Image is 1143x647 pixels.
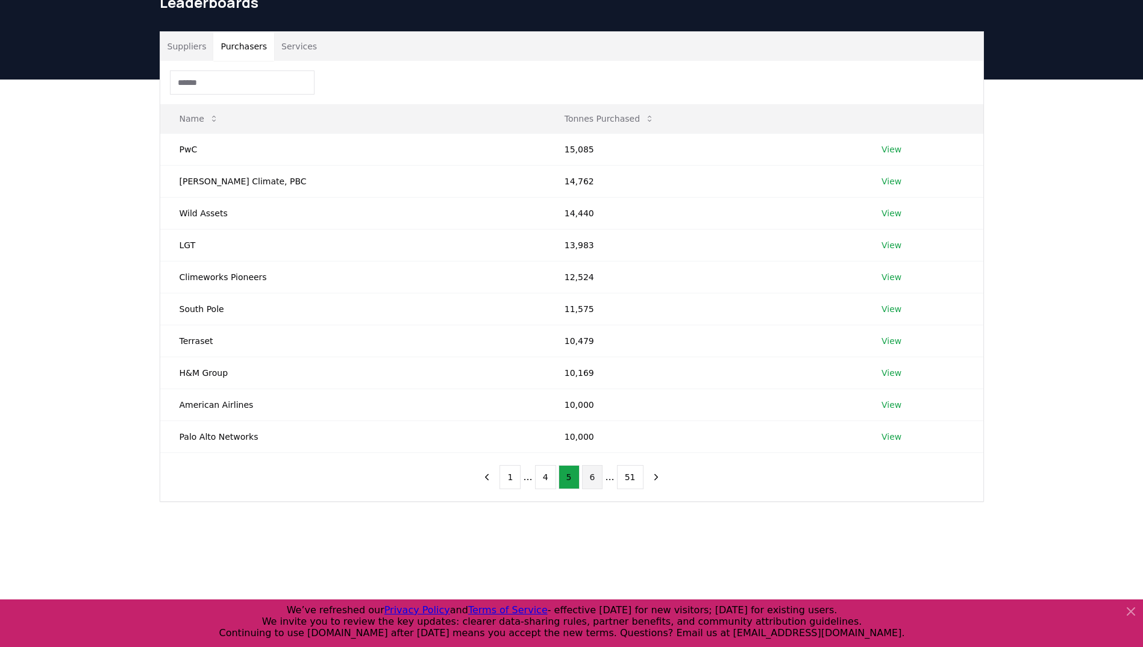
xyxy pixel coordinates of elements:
[274,32,324,61] button: Services
[545,420,862,452] td: 10,000
[882,271,901,283] a: View
[882,367,901,379] a: View
[160,197,545,229] td: Wild Assets
[617,465,644,489] button: 51
[545,133,862,165] td: 15,085
[882,399,901,411] a: View
[523,470,532,484] li: ...
[160,357,545,389] td: H&M Group
[477,465,497,489] button: previous page
[559,465,580,489] button: 5
[545,261,862,293] td: 12,524
[882,335,901,347] a: View
[160,165,545,197] td: [PERSON_NAME] Climate, PBC
[555,107,664,131] button: Tonnes Purchased
[545,293,862,325] td: 11,575
[160,420,545,452] td: Palo Alto Networks
[160,293,545,325] td: South Pole
[605,470,614,484] li: ...
[882,431,901,443] a: View
[545,325,862,357] td: 10,479
[499,465,521,489] button: 1
[545,389,862,420] td: 10,000
[160,389,545,420] td: American Airlines
[160,261,545,293] td: Climeworks Pioneers
[545,357,862,389] td: 10,169
[882,207,901,219] a: View
[882,143,901,155] a: View
[160,32,214,61] button: Suppliers
[160,325,545,357] td: Terraset
[170,107,228,131] button: Name
[213,32,274,61] button: Purchasers
[545,197,862,229] td: 14,440
[160,133,545,165] td: PwC
[646,465,666,489] button: next page
[882,239,901,251] a: View
[160,229,545,261] td: LGT
[545,229,862,261] td: 13,983
[882,175,901,187] a: View
[535,465,556,489] button: 4
[545,165,862,197] td: 14,762
[582,465,603,489] button: 6
[882,303,901,315] a: View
